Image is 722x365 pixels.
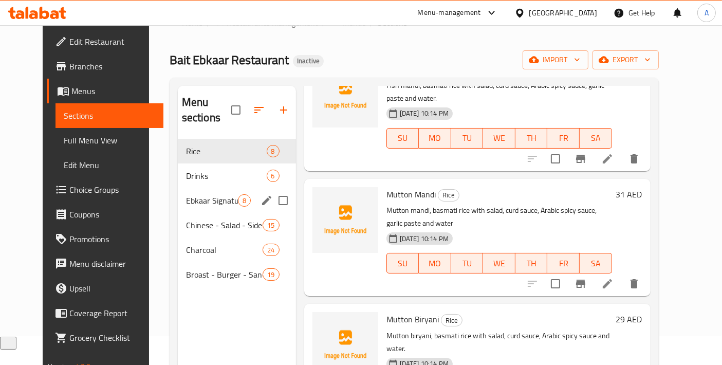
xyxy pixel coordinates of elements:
span: Select to update [545,273,566,295]
div: Menu-management [418,7,481,19]
p: Mutton biryani, basmati rice with salad, curd sauce, Arabic spicy sauce and water. [386,330,612,355]
a: Grocery Checklist [47,325,163,350]
div: [GEOGRAPHIC_DATA] [529,7,597,19]
span: A [705,7,709,19]
span: Select all sections [225,99,247,121]
span: Select to update [545,148,566,170]
span: Grocery Checklist [69,332,155,344]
